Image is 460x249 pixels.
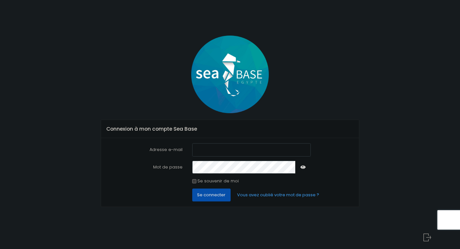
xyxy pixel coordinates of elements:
button: Se connecter [192,189,231,201]
label: Se souvenir de moi [197,178,239,184]
div: Connexion à mon compte Sea Base [101,120,359,138]
a: Vous avez oublié votre mot de passe ? [232,189,324,201]
label: Adresse e-mail [102,143,187,156]
label: Mot de passe [102,161,187,174]
span: Se connecter [197,192,225,198]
